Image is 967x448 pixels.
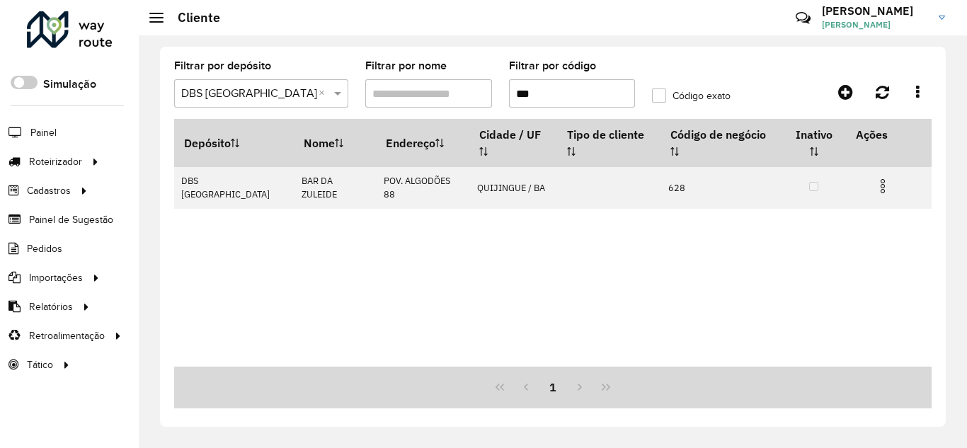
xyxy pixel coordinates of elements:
label: Filtrar por depósito [174,57,271,74]
span: Relatórios [29,299,73,314]
label: Código exato [652,88,731,103]
span: [PERSON_NAME] [822,18,928,31]
span: Pedidos [27,241,62,256]
td: POV. ALGODÕES 88 [377,167,470,209]
label: Filtrar por código [509,57,596,74]
td: DBS [GEOGRAPHIC_DATA] [174,167,294,209]
th: Inativo [782,120,846,167]
span: Tático [27,357,53,372]
h3: [PERSON_NAME] [822,4,928,18]
span: Cadastros [27,183,71,198]
span: Importações [29,270,83,285]
span: Roteirizador [29,154,82,169]
label: Filtrar por nome [365,57,447,74]
td: QUIJINGUE / BA [469,167,557,209]
label: Simulação [43,76,96,93]
th: Endereço [377,120,470,167]
th: Código de negócio [661,120,782,167]
th: Depósito [174,120,294,167]
h2: Cliente [164,10,220,25]
td: BAR DA ZULEIDE [294,167,376,209]
button: 1 [539,374,566,401]
th: Nome [294,120,376,167]
span: Retroalimentação [29,328,105,343]
span: Clear all [319,85,331,102]
th: Cidade / UF [469,120,557,167]
th: Tipo de cliente [558,120,661,167]
span: Painel [30,125,57,140]
th: Ações [846,120,931,149]
span: Painel de Sugestão [29,212,113,227]
a: Contato Rápido [788,3,818,33]
td: 628 [661,167,782,209]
